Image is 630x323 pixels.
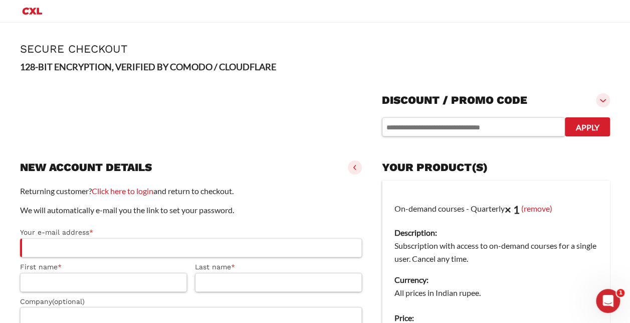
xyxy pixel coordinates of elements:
h3: New account details [20,160,152,175]
span: (optional) [52,297,85,305]
a: (remove) [521,203,552,213]
p: Returning customer? and return to checkout. [20,185,362,198]
td: On-demand courses - Quarterly [382,181,610,306]
strong: × 1 [505,203,520,216]
button: Apply [565,117,610,136]
h1: Secure Checkout [20,43,610,55]
span: 1 [616,289,624,297]
a: Click here to login [92,186,153,196]
dt: Description: [394,226,598,239]
label: First name [20,261,187,273]
dd: All prices in Indian rupee. [394,286,598,299]
iframe: Intercom live chat [596,289,620,313]
label: Last name [195,261,362,273]
label: Company [20,296,362,307]
dd: Subscription with access to on-demand courses for a single user. Cancel any time. [394,239,598,265]
p: We will automatically e-mail you the link to set your password. [20,204,362,217]
h3: Discount / promo code [382,93,527,107]
strong: 128-BIT ENCRYPTION, VERIFIED BY COMODO / CLOUDFLARE [20,61,276,72]
label: Your e-mail address [20,227,362,238]
dt: Currency: [394,273,598,286]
